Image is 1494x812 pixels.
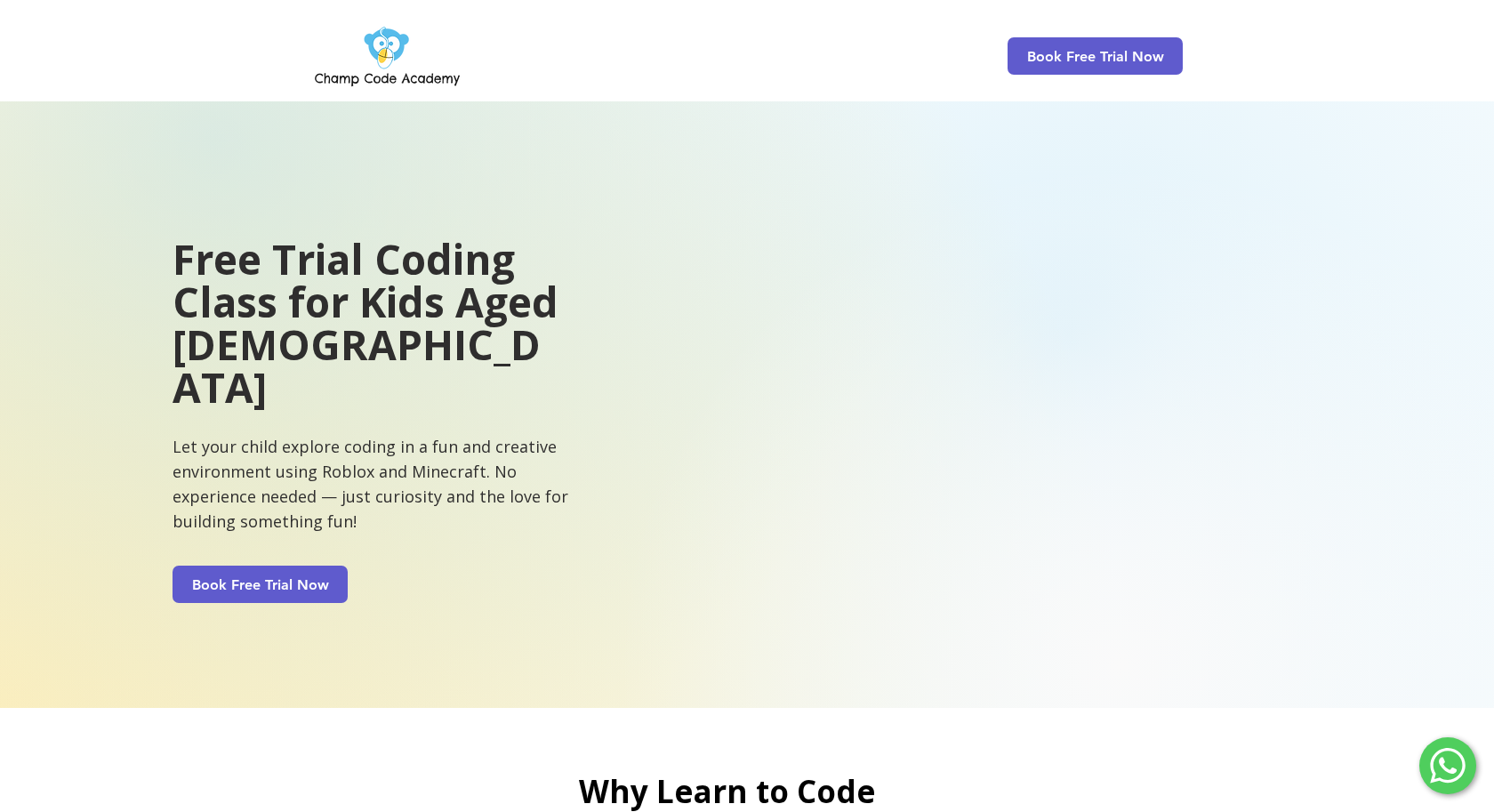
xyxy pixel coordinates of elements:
span: Book Free Trial Now [192,576,329,593]
span: Free Trial Coding Class for Kids Aged [DEMOGRAPHIC_DATA] [173,231,558,414]
img: Champ Code Academy Logo PNG.png [311,21,463,91]
span: Book Free Trial Now [1027,48,1164,65]
span: Let your child explore coding in a fun and creative environment using Roblox and Minecraft. No ex... [173,436,568,532]
a: Book Free Trial Now [1008,37,1183,75]
a: Book Free Trial Now [173,566,348,603]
